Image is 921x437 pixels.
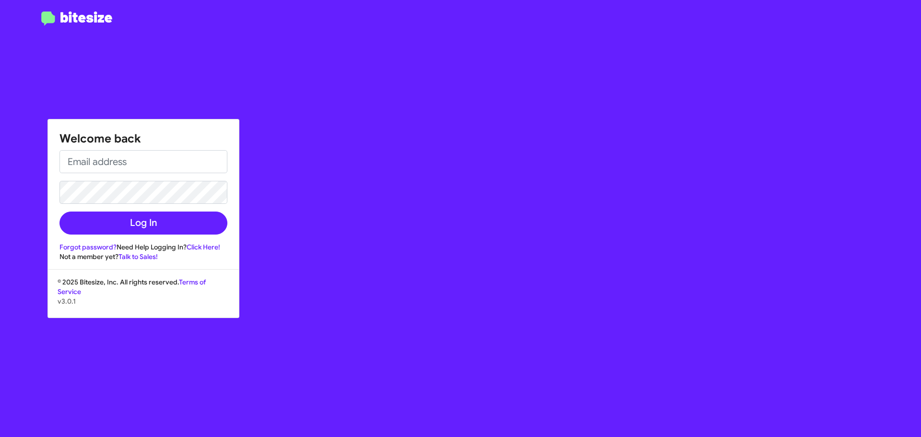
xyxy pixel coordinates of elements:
a: Talk to Sales! [118,252,158,261]
div: Not a member yet? [59,252,227,261]
input: Email address [59,150,227,173]
h1: Welcome back [59,131,227,146]
a: Forgot password? [59,243,117,251]
div: © 2025 Bitesize, Inc. All rights reserved. [48,277,239,318]
p: v3.0.1 [58,296,229,306]
button: Log In [59,212,227,235]
a: Click Here! [187,243,220,251]
div: Need Help Logging In? [59,242,227,252]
